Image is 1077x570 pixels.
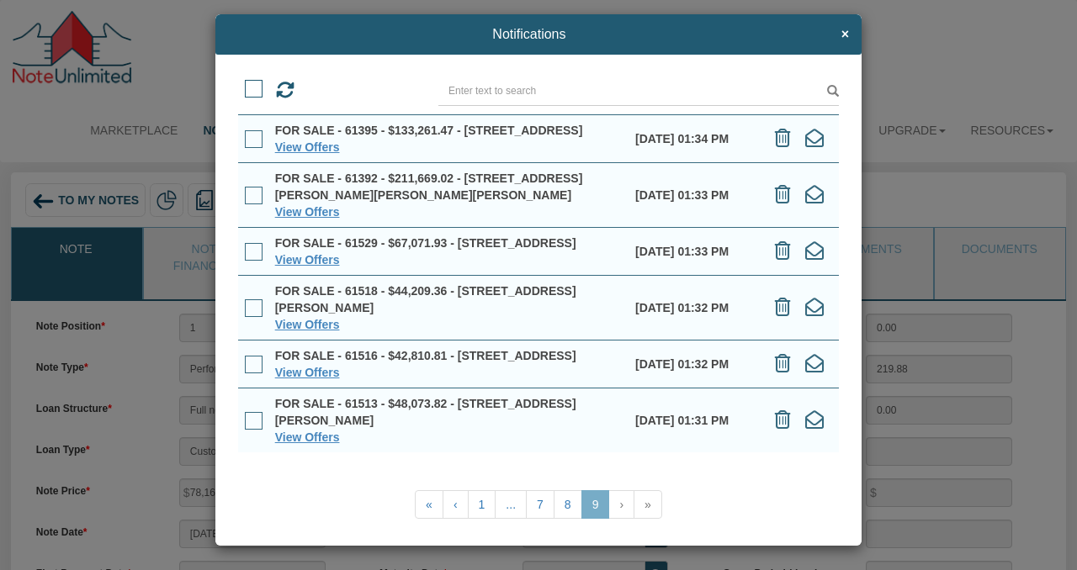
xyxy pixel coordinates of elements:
[581,490,610,519] a: 9
[275,122,622,139] div: FOR SALE - 61395 - $133,261.47 - [STREET_ADDRESS]
[275,170,622,203] div: FOR SALE - 61392 - $211,669.02 - [STREET_ADDRESS][PERSON_NAME][PERSON_NAME][PERSON_NAME]
[629,162,761,227] td: [DATE] 01:33 PM
[629,275,761,340] td: [DATE] 01:32 PM
[275,253,340,267] a: View Offers
[629,340,761,388] td: [DATE] 01:32 PM
[275,282,622,316] div: FOR SALE - 61518 - $44,209.36 - [STREET_ADDRESS][PERSON_NAME]
[275,318,340,331] a: View Offers
[438,77,839,106] input: Enter text to search
[415,490,443,519] a: «
[275,235,622,251] div: FOR SALE - 61529 - $67,071.93 - [STREET_ADDRESS]
[841,27,849,42] span: ×
[275,366,340,379] a: View Offers
[228,27,830,42] span: Notifications
[468,490,496,519] a: 1
[629,388,761,452] td: [DATE] 01:31 PM
[526,490,554,519] a: 7
[629,227,761,275] td: [DATE] 01:33 PM
[608,490,634,519] a: ›
[275,430,340,444] a: View Offers
[275,347,622,364] div: FOR SALE - 61516 - $42,810.81 - [STREET_ADDRESS]
[495,490,527,519] a: ...
[275,140,340,154] a: View Offers
[275,395,622,429] div: FOR SALE - 61513 - $48,073.82 - [STREET_ADDRESS][PERSON_NAME]
[629,114,761,162] td: [DATE] 01:34 PM
[275,205,340,219] a: View Offers
[554,490,582,519] a: 8
[634,490,662,519] a: »
[443,490,469,519] a: ‹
